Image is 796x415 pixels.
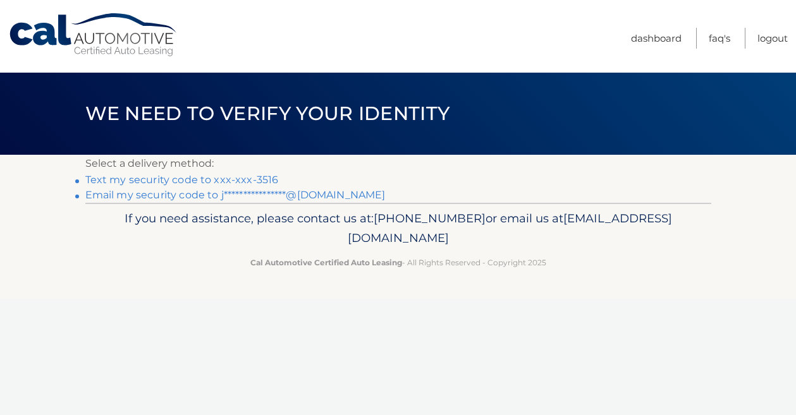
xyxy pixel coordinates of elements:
[631,28,682,49] a: Dashboard
[85,102,450,125] span: We need to verify your identity
[709,28,730,49] a: FAQ's
[94,256,703,269] p: - All Rights Reserved - Copyright 2025
[8,13,179,57] a: Cal Automotive
[374,211,486,226] span: [PHONE_NUMBER]
[85,174,279,186] a: Text my security code to xxx-xxx-3516
[250,258,402,267] strong: Cal Automotive Certified Auto Leasing
[94,208,703,249] p: If you need assistance, please contact us at: or email us at
[757,28,788,49] a: Logout
[85,155,711,172] p: Select a delivery method:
